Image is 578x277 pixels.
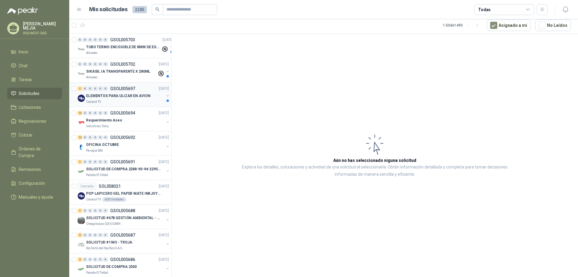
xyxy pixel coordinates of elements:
div: 0 [103,160,108,164]
div: 0 [98,135,103,140]
a: Negociaciones [7,115,62,127]
div: 0 [103,135,108,140]
img: Company Logo [78,95,85,102]
p: OFICINA OCTUBRE [86,142,119,148]
span: Inicio [19,49,28,55]
p: Rio Fertil del Pacífico S.A.S. [86,246,123,251]
p: Panela El Trébol [86,173,108,178]
a: 2 0 0 0 0 0 GSOL005687[DATE] Company LogoSOLICITUD #1943 - TROJARio Fertil del Pacífico S.A.S. [78,231,170,251]
p: [DATE] [159,208,169,214]
div: 0 [83,257,87,262]
div: 0 [88,257,92,262]
p: Almatec [86,51,98,55]
p: SOLICITUD DE COMPRA 2300 [86,264,137,270]
a: 0 0 0 0 0 0 GSOL005702[DATE] Company LogoSIKASIL IA TRANSPARENTE X 280MLAlmatec [78,61,170,80]
div: 0 [103,209,108,213]
div: 0 [93,233,98,237]
div: 0 [83,62,87,66]
p: GSOL005688 [110,209,135,213]
div: 0 [93,62,98,66]
img: Company Logo [78,192,85,200]
div: 0 [103,111,108,115]
p: [DATE] [159,159,169,165]
div: 0 [98,160,103,164]
div: 0 [93,87,98,91]
img: Logo peakr [7,7,38,14]
p: [PERSON_NAME] MEJIA [23,22,62,30]
div: 0 [88,87,92,91]
img: Company Logo [78,217,85,224]
h1: Mis solicitudes [89,5,128,14]
button: No Leídos [535,20,571,31]
div: 0 [83,160,87,164]
p: [DATE] [159,232,169,238]
span: Remisiones [19,166,41,173]
span: Manuales y ayuda [19,194,53,200]
p: [DATE] [159,257,169,263]
div: 0 [93,257,98,262]
p: [DATE] [159,184,169,189]
p: [DATE] [159,61,169,67]
p: Panela El Trébol [86,270,108,275]
p: SIKASIL IA TRANSPARENTE X 280ML [86,69,150,74]
a: 12 0 0 0 0 0 GSOL005692[DATE] Company LogoOFICINA OCTUBREPerugia SAS [78,134,170,153]
div: 0 [93,209,98,213]
a: 1 0 0 0 0 0 GSOL005688[DATE] Company LogoSOLICITUD #678 GESTIÓN AMBIENTAL - TUMACOOleaginosas [GE... [78,207,170,226]
div: 600 Unidades [102,197,126,202]
p: GSOL005694 [110,111,135,115]
div: 2 [78,257,82,262]
p: SOLICITUD #1943 - TROJA [86,240,132,245]
p: Almatec [86,75,98,80]
p: GSOL005692 [110,135,135,140]
div: 0 [93,160,98,164]
div: 0 [88,38,92,42]
div: 0 [103,233,108,237]
p: Industrias Tomy [86,124,109,129]
a: 0 0 0 0 0 0 GSOL005703[DATE] Company LogoTUBO TERMO ENCOGIBLE DE 8MM DE ESPESOR X 5CMSAlmatec [78,36,174,55]
div: 0 [88,233,92,237]
a: CerradoSOL058021[DATE] Company LogoPOP LAPICERO GEL PAPER MATE INKJOY 0.7 (Revisar el adjunto)Car... [69,180,171,205]
p: Oleaginosas [GEOGRAPHIC_DATA] [86,222,124,226]
p: [DATE] [159,110,169,116]
div: 0 [103,38,108,42]
span: Negociaciones [19,118,46,124]
div: 0 [93,111,98,115]
a: Manuales y ayuda [7,191,62,203]
img: Company Logo [78,70,85,77]
p: POP LAPICERO GEL PAPER MATE INKJOY 0.7 (Revisar el adjunto) [86,191,161,197]
div: 12 [78,111,82,115]
a: Cotizar [7,129,62,141]
span: Solicitudes [19,90,39,97]
div: Cerrado [78,183,96,190]
div: 0 [98,233,103,237]
p: Caracol TV [86,99,101,104]
div: 0 [98,257,103,262]
div: Todas [478,6,491,13]
div: 0 [88,62,92,66]
span: Cotizar [19,132,33,138]
p: GSOL005702 [110,62,135,66]
p: Perugia SAS [86,148,103,153]
a: Solicitudes [7,88,62,99]
div: 0 [83,135,87,140]
p: [DATE] [163,37,173,43]
div: 0 [103,87,108,91]
div: 0 [88,160,92,164]
img: Company Logo [78,46,85,53]
a: Licitaciones [7,102,62,113]
span: Chat [19,62,28,69]
h3: Aún no has seleccionado niguna solicitud [333,157,416,164]
p: GSOL005697 [110,87,135,91]
div: 0 [83,38,87,42]
a: Remisiones [7,164,62,175]
p: TUBO TERMO ENCOGIBLE DE 8MM DE ESPESOR X 5CMS [86,44,161,50]
p: INSUMOFI SAS [23,31,62,35]
div: 1 [78,87,82,91]
p: GSOL005691 [110,160,135,164]
a: Inicio [7,46,62,58]
span: Tareas [19,76,32,83]
div: 1 [78,160,82,164]
p: SOL058021 [99,184,121,188]
img: Company Logo [78,119,85,126]
div: 0 [98,38,103,42]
